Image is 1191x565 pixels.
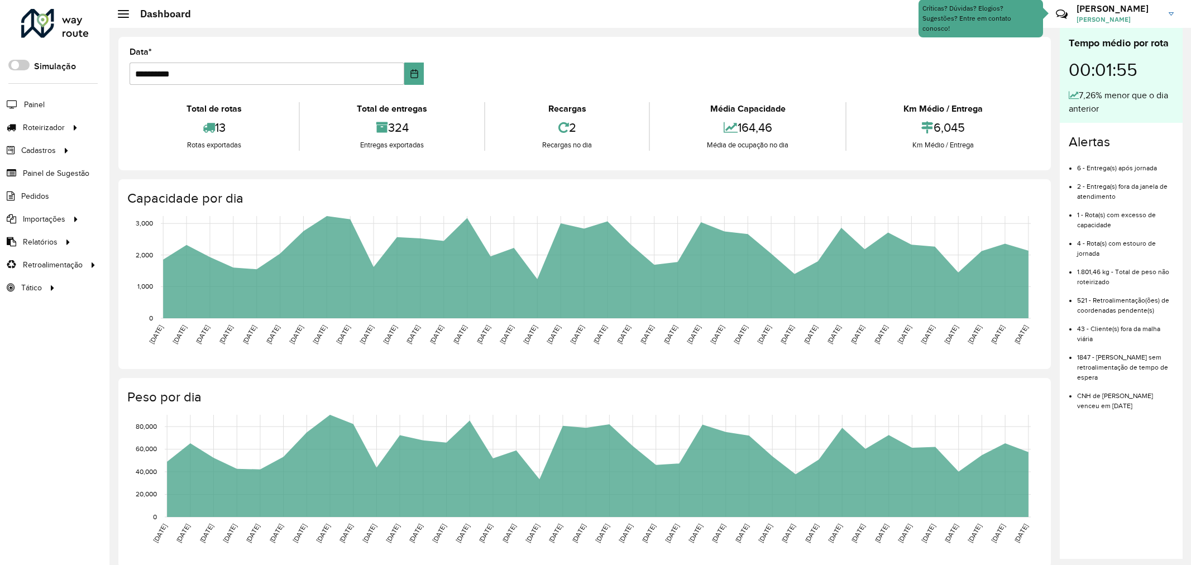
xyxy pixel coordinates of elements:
div: Recargas [488,102,646,116]
div: Tempo médio por rota [1069,36,1174,51]
div: 7,26% menor que o dia anterior [1069,89,1174,116]
text: [DATE] [477,523,494,544]
text: 20,000 [136,491,157,498]
text: [DATE] [967,324,983,345]
text: [DATE] [594,523,610,544]
text: [DATE] [171,324,188,345]
div: 2 [488,116,646,140]
text: [DATE] [989,324,1006,345]
div: 164,46 [653,116,843,140]
text: 1,000 [137,283,153,290]
div: Recargas no dia [488,140,646,151]
text: [DATE] [569,324,585,345]
li: 2 - Entrega(s) fora da janela de atendimento [1077,173,1174,202]
div: Entregas exportadas [303,140,481,151]
div: 00:01:55 [1069,51,1174,89]
text: [DATE] [734,523,750,544]
text: [DATE] [896,324,912,345]
text: [DATE] [455,523,471,544]
text: [DATE] [408,523,424,544]
div: 13 [132,116,296,140]
label: Simulação [34,60,76,73]
text: [DATE] [361,523,377,544]
text: [DATE] [245,523,261,544]
text: [DATE] [686,324,702,345]
span: Painel [24,99,45,111]
text: [DATE] [499,324,515,345]
text: [DATE] [756,324,772,345]
text: [DATE] [405,324,421,345]
text: 40,000 [136,468,157,475]
text: [DATE] [827,523,843,544]
li: 1 - Rota(s) com excesso de capacidade [1077,202,1174,230]
li: 1847 - [PERSON_NAME] sem retroalimentação de tempo de espera [1077,344,1174,382]
text: [DATE] [431,523,447,544]
text: [DATE] [920,324,936,345]
text: [DATE] [664,523,680,544]
text: 60,000 [136,446,157,453]
text: [DATE] [733,324,749,345]
text: [DATE] [687,523,704,544]
text: [DATE] [241,324,257,345]
text: [DATE] [452,324,468,345]
text: [DATE] [849,324,865,345]
text: [DATE] [897,523,913,544]
div: Km Médio / Entrega [849,140,1037,151]
text: [DATE] [803,523,820,544]
text: [DATE] [218,324,234,345]
text: [DATE] [873,523,889,544]
text: [DATE] [1013,523,1029,544]
text: [DATE] [385,523,401,544]
h3: [PERSON_NAME] [1077,3,1160,14]
text: [DATE] [873,324,889,345]
text: [DATE] [524,523,541,544]
div: Média de ocupação no dia [653,140,843,151]
li: 43 - Cliente(s) fora da malha viária [1077,315,1174,344]
span: Painel de Sugestão [23,167,89,179]
text: [DATE] [990,523,1006,544]
li: CNH de [PERSON_NAME] venceu em [DATE] [1077,382,1174,411]
text: [DATE] [288,324,304,345]
text: [DATE] [967,523,983,544]
text: [DATE] [779,324,795,345]
text: [DATE] [338,523,354,544]
text: [DATE] [335,324,351,345]
div: 6,045 [849,116,1037,140]
text: [DATE] [757,523,773,544]
text: [DATE] [618,523,634,544]
text: [DATE] [265,324,281,345]
text: [DATE] [592,324,608,345]
li: 521 - Retroalimentação(ões) de coordenadas pendente(s) [1077,287,1174,315]
h4: Capacidade por dia [127,190,1040,207]
text: 0 [149,314,153,322]
div: Total de rotas [132,102,296,116]
text: [DATE] [198,523,214,544]
text: 80,000 [136,423,157,430]
text: [DATE] [175,523,191,544]
text: [DATE] [547,523,563,544]
text: [DATE] [291,523,308,544]
div: Km Médio / Entrega [849,102,1037,116]
text: [DATE] [194,324,211,345]
text: [DATE] [571,523,587,544]
h4: Alertas [1069,134,1174,150]
text: [DATE] [268,523,284,544]
text: [DATE] [148,324,164,345]
label: Data [130,45,152,59]
div: Rotas exportadas [132,140,296,151]
text: [DATE] [615,324,632,345]
text: [DATE] [710,523,726,544]
text: 0 [153,513,157,520]
span: Retroalimentação [23,259,83,271]
div: Média Capacidade [653,102,843,116]
text: 2,000 [136,251,153,258]
div: Total de entregas [303,102,481,116]
text: [DATE] [358,324,375,345]
text: [DATE] [152,523,168,544]
text: 3,000 [136,219,153,227]
text: [DATE] [381,324,398,345]
li: 1.801,46 kg - Total de peso não roteirizado [1077,258,1174,287]
text: [DATE] [802,324,819,345]
text: [DATE] [826,324,842,345]
div: 324 [303,116,481,140]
